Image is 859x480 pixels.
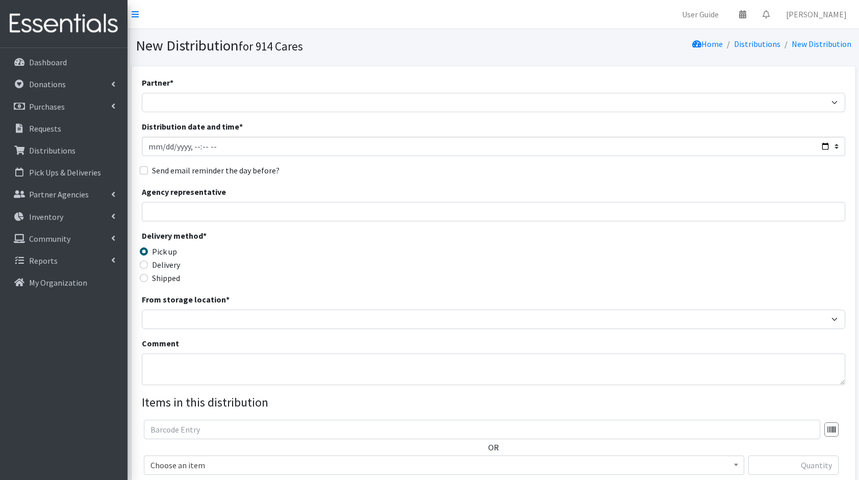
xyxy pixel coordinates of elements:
p: Community [29,234,70,244]
small: for 914 Cares [239,39,303,54]
abbr: required [203,231,207,241]
p: Dashboard [29,57,67,67]
a: My Organization [4,272,123,293]
a: Home [692,39,723,49]
a: New Distribution [792,39,851,49]
label: Pick up [152,245,177,258]
input: Quantity [748,456,839,475]
a: Requests [4,118,123,139]
legend: Delivery method [142,230,318,245]
p: Reports [29,256,58,266]
a: Distributions [734,39,780,49]
span: Choose an item [150,458,738,472]
a: Pick Ups & Deliveries [4,162,123,183]
p: My Organization [29,277,87,288]
a: [PERSON_NAME] [778,4,855,24]
p: Distributions [29,145,75,156]
p: Purchases [29,102,65,112]
a: Partner Agencies [4,184,123,205]
p: Pick Ups & Deliveries [29,167,101,178]
abbr: required [239,121,243,132]
label: Agency representative [142,186,226,198]
a: Purchases [4,96,123,117]
label: Distribution date and time [142,120,243,133]
p: Requests [29,123,61,134]
label: Partner [142,77,173,89]
h1: New Distribution [136,37,490,55]
p: Inventory [29,212,63,222]
legend: Items in this distribution [142,393,845,412]
label: From storage location [142,293,230,306]
img: HumanEssentials [4,7,123,41]
label: Comment [142,337,179,349]
a: Community [4,229,123,249]
a: Inventory [4,207,123,227]
a: User Guide [674,4,727,24]
a: Reports [4,250,123,271]
p: Donations [29,79,66,89]
a: Donations [4,74,123,94]
a: Distributions [4,140,123,161]
abbr: required [226,294,230,305]
input: Barcode Entry [144,420,820,439]
a: Dashboard [4,52,123,72]
label: OR [488,441,499,453]
label: Send email reminder the day before? [152,164,280,176]
span: Choose an item [144,456,744,475]
label: Delivery [152,259,180,271]
label: Shipped [152,272,180,284]
abbr: required [170,78,173,88]
p: Partner Agencies [29,189,89,199]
